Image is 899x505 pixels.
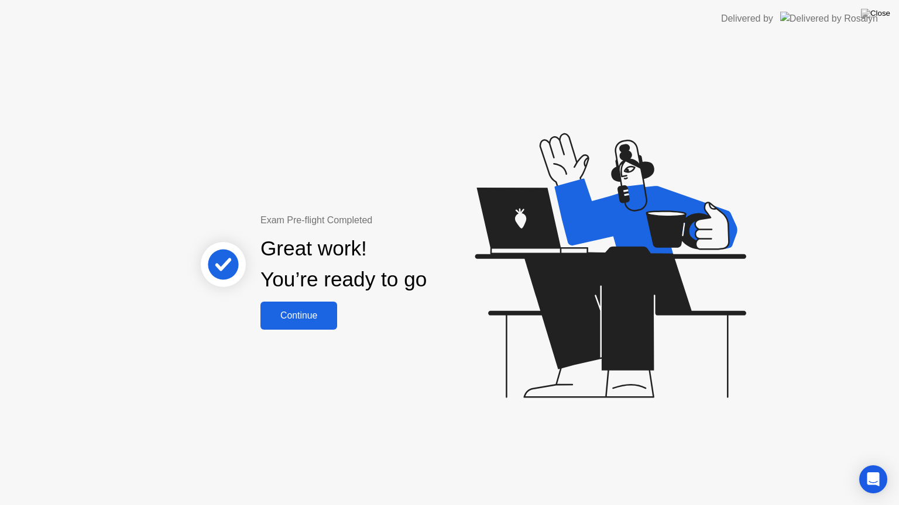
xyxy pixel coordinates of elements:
[859,465,887,493] div: Open Intercom Messenger
[264,310,334,321] div: Continue
[260,302,337,330] button: Continue
[861,9,890,18] img: Close
[780,12,878,25] img: Delivered by Rosalyn
[721,12,773,26] div: Delivered by
[260,233,427,295] div: Great work! You’re ready to go
[260,213,502,227] div: Exam Pre-flight Completed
